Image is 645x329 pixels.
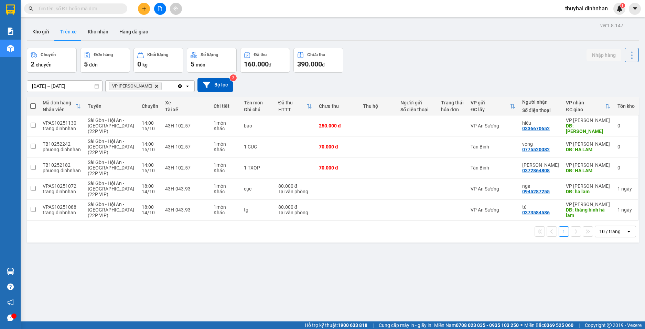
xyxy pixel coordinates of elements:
[147,52,168,57] div: Khối lượng
[566,189,611,194] div: DĐ: ha lam
[471,165,515,171] div: Tân Bình
[471,100,510,105] div: VP gửi
[244,186,271,192] div: cục
[43,107,75,112] div: Nhân viên
[55,23,82,40] button: Trên xe
[522,210,550,215] div: 0373584586
[322,62,325,68] span: đ
[522,147,550,152] div: 0775520082
[6,4,15,15] img: logo-vxr
[522,168,550,173] div: 0372864808
[616,6,623,12] img: icon-new-feature
[114,23,154,40] button: Hàng đã giao
[566,107,605,112] div: ĐC giao
[522,126,550,131] div: 0336670652
[560,4,613,13] span: thuyhai.dinhnhan
[244,60,269,68] span: 160.000
[522,107,559,113] div: Số điện thoại
[142,120,158,126] div: 14:00
[39,97,84,115] th: Toggle SortBy
[142,189,158,194] div: 14/10
[629,3,641,15] button: caret-down
[142,6,147,11] span: plus
[142,62,148,68] span: kg
[43,183,81,189] div: VPAS10251072
[214,126,237,131] div: Khác
[88,103,135,109] div: Tuyến
[154,3,166,15] button: file-add
[244,207,271,213] div: tg
[522,162,559,168] div: HUYEN LINH
[214,147,237,152] div: Khác
[566,123,611,134] div: DĐ: hà lam
[191,60,194,68] span: 5
[621,186,632,192] span: ngày
[319,123,356,128] div: 250.000 đ
[43,141,81,147] div: TB10252242
[607,323,612,328] span: copyright
[566,207,611,218] div: DĐ: thăng bình hà lam
[142,162,158,168] div: 14:00
[88,202,134,218] span: Sài Gòn - Hội An - [GEOGRAPHIC_DATA] (22P VIP)
[632,6,638,12] span: caret-down
[214,210,237,215] div: Khác
[319,103,356,109] div: Chưa thu
[522,183,559,189] div: nga
[471,123,515,128] div: VP An Sương
[201,52,218,57] div: Số lượng
[319,165,356,171] div: 70.000 đ
[434,321,519,329] span: Miền Nam
[559,226,569,237] button: 1
[379,321,432,329] span: Cung cấp máy in - giấy in:
[197,78,233,92] button: Bộ lọc
[297,60,322,68] span: 390.000
[254,52,267,57] div: Đã thu
[522,189,550,194] div: 0945287255
[400,107,434,112] div: Số điện thoại
[43,204,81,210] div: VPAS10251088
[82,23,114,40] button: Kho nhận
[214,168,237,173] div: Khác
[617,186,635,192] div: 1
[617,103,635,109] div: Tồn kho
[456,322,519,328] strong: 0708 023 035 - 0935 103 250
[244,100,271,105] div: Tên món
[31,60,34,68] span: 2
[142,141,158,147] div: 14:00
[566,168,611,173] div: DĐ: HA LAM
[38,5,119,12] input: Tìm tên, số ĐT hoặc mã đơn
[43,189,81,194] div: trang.dinhnhan
[7,28,14,35] img: solution-icon
[43,210,81,215] div: trang.dinhnhan
[566,147,611,152] div: DĐ: HA LAM
[626,229,632,234] svg: open
[112,83,152,89] span: VP Hà Lam
[544,322,573,328] strong: 0369 525 060
[165,186,207,192] div: 43H-043.93
[133,48,183,73] button: Khối lượng0kg
[154,84,159,88] svg: Delete
[165,123,207,128] div: 43H-102.57
[617,165,635,171] div: 0
[27,81,102,92] input: Select a date range.
[244,165,271,171] div: 1 TXOP
[307,52,325,57] div: Chưa thu
[185,83,190,89] svg: open
[214,183,237,189] div: 1 món
[41,52,56,57] div: Chuyến
[142,147,158,152] div: 15/10
[7,299,14,306] span: notification
[142,168,158,173] div: 15/10
[319,144,356,150] div: 70.000 đ
[43,126,81,131] div: trang.dinhnhan
[142,103,158,109] div: Chuyến
[214,204,237,210] div: 1 món
[165,165,207,171] div: 43H-102.57
[88,160,134,176] span: Sài Gòn - Hội An - [GEOGRAPHIC_DATA] (22P VIP)
[36,62,52,68] span: chuyến
[230,74,237,81] sup: 3
[278,183,312,189] div: 80.000 đ
[137,60,141,68] span: 0
[109,82,162,90] span: VP Hà Lam, close by backspace
[293,48,343,73] button: Chưa thu390.000đ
